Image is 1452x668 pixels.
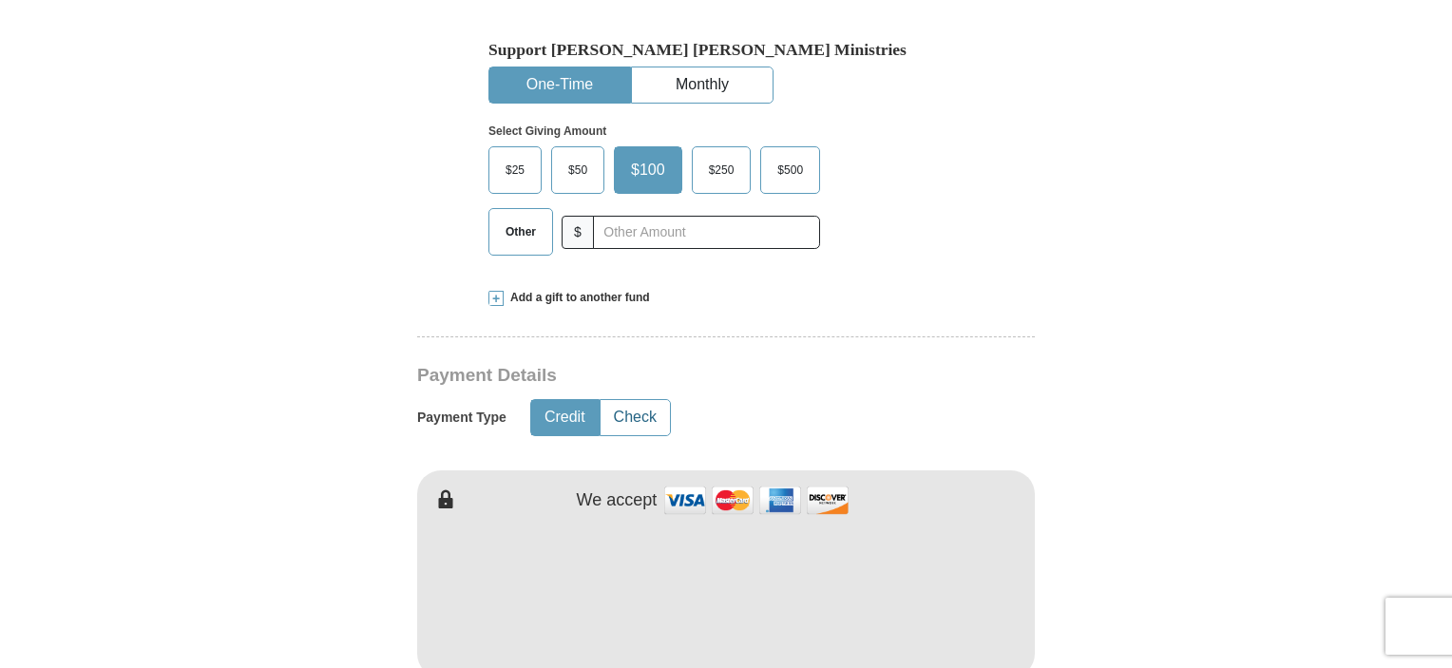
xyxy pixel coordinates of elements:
[489,67,630,103] button: One-Time
[632,67,773,103] button: Monthly
[496,156,534,184] span: $25
[417,365,902,387] h3: Payment Details
[504,290,650,306] span: Add a gift to another fund
[577,490,658,511] h4: We accept
[488,40,964,60] h5: Support [PERSON_NAME] [PERSON_NAME] Ministries
[699,156,744,184] span: $250
[496,218,545,246] span: Other
[417,410,506,426] h5: Payment Type
[768,156,812,184] span: $500
[562,216,594,249] span: $
[601,400,670,435] button: Check
[531,400,599,435] button: Credit
[593,216,820,249] input: Other Amount
[488,124,606,138] strong: Select Giving Amount
[621,156,675,184] span: $100
[661,480,851,521] img: credit cards accepted
[559,156,597,184] span: $50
